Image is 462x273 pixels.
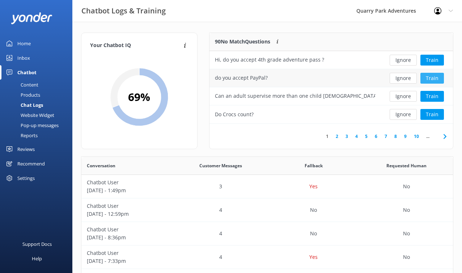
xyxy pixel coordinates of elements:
[386,162,427,169] span: Requested Human
[215,38,270,46] p: 90 No Match Questions
[215,56,324,64] div: Hi, do you accept 4th grade adventure pass ?
[390,73,417,84] button: Ignore
[4,130,38,140] div: Reports
[4,90,72,100] a: Products
[81,175,453,198] div: row
[371,133,381,140] a: 6
[219,206,222,214] p: 4
[87,186,169,194] p: [DATE] - 1:49pm
[209,87,453,105] div: row
[403,206,410,214] p: No
[4,90,40,100] div: Products
[199,162,242,169] span: Customer Messages
[81,222,453,245] div: row
[17,156,45,171] div: Recommend
[87,257,169,265] p: [DATE] - 7:33pm
[381,133,391,140] a: 7
[352,133,361,140] a: 4
[32,251,42,266] div: Help
[209,51,453,69] div: row
[11,12,52,24] img: yonder-white-logo.png
[322,133,332,140] a: 1
[81,5,166,17] h3: Chatbot Logs & Training
[215,110,254,118] div: Do Crocs count?
[22,237,52,251] div: Support Docs
[209,51,453,123] div: grid
[403,230,410,238] p: No
[4,130,72,140] a: Reports
[215,92,375,100] div: Can an adult supervise more than one child [DEMOGRAPHIC_DATA] or younger on the aerial adventure?
[4,80,38,90] div: Content
[17,36,31,51] div: Home
[87,178,169,186] p: Chatbot User
[17,142,35,156] div: Reviews
[215,74,268,82] div: do you accept PayPal?
[87,226,169,234] p: Chatbot User
[81,245,453,269] div: row
[390,55,417,66] button: Ignore
[4,120,72,130] a: Pop-up messages
[87,162,115,169] span: Conversation
[4,100,43,110] div: Chat Logs
[420,91,444,102] button: Train
[391,133,400,140] a: 8
[305,162,323,169] span: Fallback
[332,133,342,140] a: 2
[400,133,410,140] a: 9
[4,100,72,110] a: Chat Logs
[390,91,417,102] button: Ignore
[309,253,318,261] p: Yes
[219,253,222,261] p: 4
[17,171,35,185] div: Settings
[87,234,169,241] p: [DATE] - 8:36pm
[219,230,222,238] p: 4
[209,105,453,123] div: row
[4,110,54,120] div: Website Widget
[310,206,317,214] p: No
[17,51,30,65] div: Inbox
[403,182,410,190] p: No
[420,109,444,120] button: Train
[81,198,453,222] div: row
[209,69,453,87] div: row
[420,55,444,66] button: Train
[390,109,417,120] button: Ignore
[87,249,169,257] p: Chatbot User
[361,133,371,140] a: 5
[342,133,352,140] a: 3
[87,202,169,210] p: Chatbot User
[128,88,150,106] h2: 69 %
[219,182,222,190] p: 3
[423,133,433,140] span: ...
[310,230,317,238] p: No
[420,73,444,84] button: Train
[4,80,72,90] a: Content
[309,182,318,190] p: Yes
[17,65,37,80] div: Chatbot
[90,42,182,50] h4: Your Chatbot IQ
[403,253,410,261] p: No
[4,120,59,130] div: Pop-up messages
[4,110,72,120] a: Website Widget
[87,210,169,218] p: [DATE] - 12:59pm
[410,133,423,140] a: 10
